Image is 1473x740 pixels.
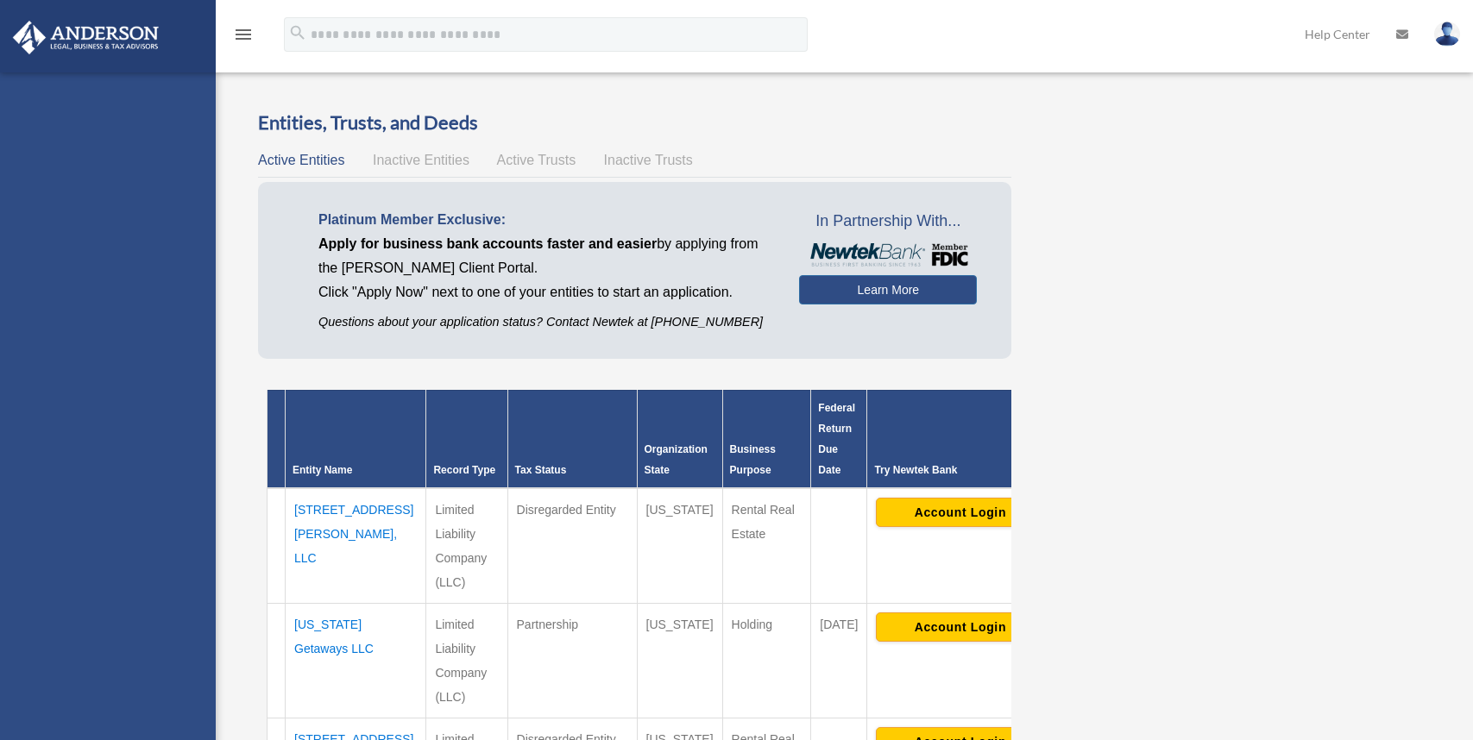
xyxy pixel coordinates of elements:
[876,612,1044,642] button: Account Login
[8,21,164,54] img: Anderson Advisors Platinum Portal
[811,390,867,488] th: Federal Return Due Date
[286,603,426,718] td: [US_STATE] Getaways LLC
[811,603,867,718] td: [DATE]
[1434,22,1460,47] img: User Pic
[318,232,773,280] p: by applying from the [PERSON_NAME] Client Portal.
[637,603,722,718] td: [US_STATE]
[637,390,722,488] th: Organization State
[507,390,637,488] th: Tax Status
[258,153,344,167] span: Active Entities
[604,153,693,167] span: Inactive Trusts
[233,30,254,45] a: menu
[426,603,507,718] td: Limited Liability Company (LLC)
[722,603,811,718] td: Holding
[426,390,507,488] th: Record Type
[318,236,657,251] span: Apply for business bank accounts faster and easier
[286,390,426,488] th: Entity Name
[876,618,1044,632] a: Account Login
[722,390,811,488] th: Business Purpose
[876,504,1044,517] a: Account Login
[874,460,1046,480] div: Try Newtek Bank
[799,275,977,304] a: Learn More
[318,280,773,304] p: Click "Apply Now" next to one of your entities to start an application.
[318,311,773,333] p: Questions about your application status? Contact Newtek at [PHONE_NUMBER]
[258,110,1011,136] h3: Entities, Trusts, and Deeds
[637,488,722,604] td: [US_STATE]
[286,488,426,604] td: [STREET_ADDRESS][PERSON_NAME], LLC
[507,488,637,604] td: Disregarded Entity
[799,208,977,235] span: In Partnership With...
[808,243,968,267] img: NewtekBankLogoSM.png
[233,24,254,45] i: menu
[876,498,1044,527] button: Account Login
[497,153,576,167] span: Active Trusts
[507,603,637,718] td: Partnership
[373,153,469,167] span: Inactive Entities
[288,23,307,42] i: search
[318,208,773,232] p: Platinum Member Exclusive:
[722,488,811,604] td: Rental Real Estate
[426,488,507,604] td: Limited Liability Company (LLC)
